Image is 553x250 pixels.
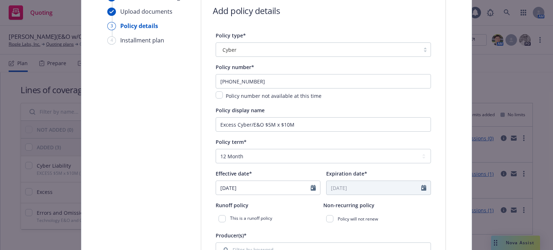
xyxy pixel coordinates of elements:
span: Cyber [222,46,237,54]
div: Policy details [120,22,158,30]
span: Effective date* [216,170,252,177]
span: Policy type* [216,32,246,39]
span: Policy number* [216,64,254,71]
div: Upload documents [120,7,172,16]
span: Runoff policy [216,202,248,209]
div: Policy will not renew [323,212,431,225]
input: MM/DD/YYYY [327,181,421,195]
div: 4 [107,36,116,45]
span: Non-recurring policy [323,202,374,209]
div: This is a runoff policy [216,212,323,225]
span: Expiration date* [326,170,367,177]
span: Policy display name [216,107,265,114]
div: 3 [107,22,116,30]
span: Policy term* [216,138,247,145]
svg: Calendar [421,185,426,191]
span: Cyber [220,46,416,54]
svg: Calendar [311,185,316,191]
div: Installment plan [120,36,164,45]
h1: Add policy details [213,5,280,17]
span: Policy number not available at this time [226,92,322,99]
span: Producer(s)* [216,232,247,239]
input: MM/DD/YYYY [216,181,311,195]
